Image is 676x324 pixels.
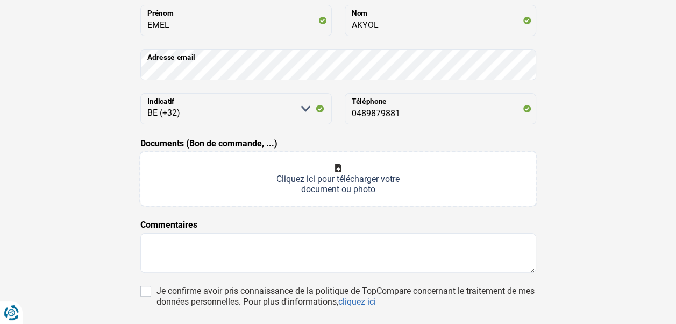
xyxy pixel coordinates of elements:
[156,286,536,307] div: Je confirme avoir pris connaissance de la politique de TopCompare concernant le traitement de mes...
[140,219,197,231] label: Commentaires
[140,137,277,150] label: Documents (Bon de commande, ...)
[338,297,376,307] a: cliquez ici
[345,93,536,124] input: 401020304
[140,93,332,124] select: Indicatif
